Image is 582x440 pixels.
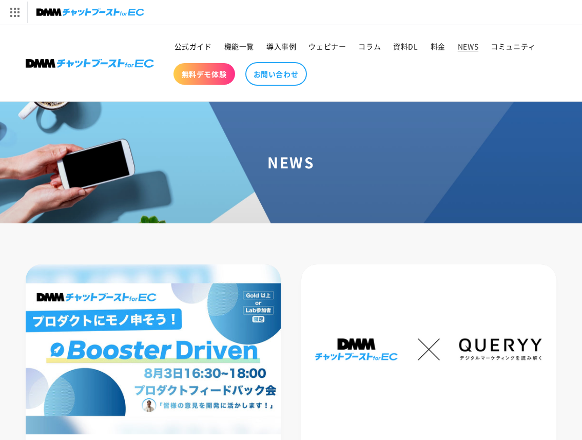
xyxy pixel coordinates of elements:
[12,153,570,171] h1: NEWS
[302,35,352,57] a: ウェビナー
[26,59,154,68] img: 株式会社DMM Boost
[174,42,212,51] span: 公式ガイド
[393,42,418,51] span: 資料DL
[387,35,424,57] a: 資料DL
[182,69,227,79] span: 無料デモ体験
[254,69,299,79] span: お問い合わせ
[26,264,281,434] img: コミュニティBooster主催、プロダクトフィードバック会を開催
[218,35,260,57] a: 機能一覧
[173,63,235,85] a: 無料デモ体験
[308,42,346,51] span: ウェビナー
[245,62,307,86] a: お問い合わせ
[491,42,536,51] span: コミュニティ
[458,42,478,51] span: NEWS
[2,2,27,23] img: サービス
[424,35,452,57] a: 料金
[431,42,445,51] span: 料金
[452,35,484,57] a: NEWS
[484,35,542,57] a: コミュニティ
[224,42,254,51] span: 機能一覧
[168,35,218,57] a: 公式ガイド
[358,42,381,51] span: コラム
[352,35,387,57] a: コラム
[260,35,302,57] a: 導入事例
[266,42,296,51] span: 導入事例
[36,5,144,20] img: チャットブーストforEC
[301,264,556,434] img: DMMチャットブースト for ECが「QUERYY」に掲載されました！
